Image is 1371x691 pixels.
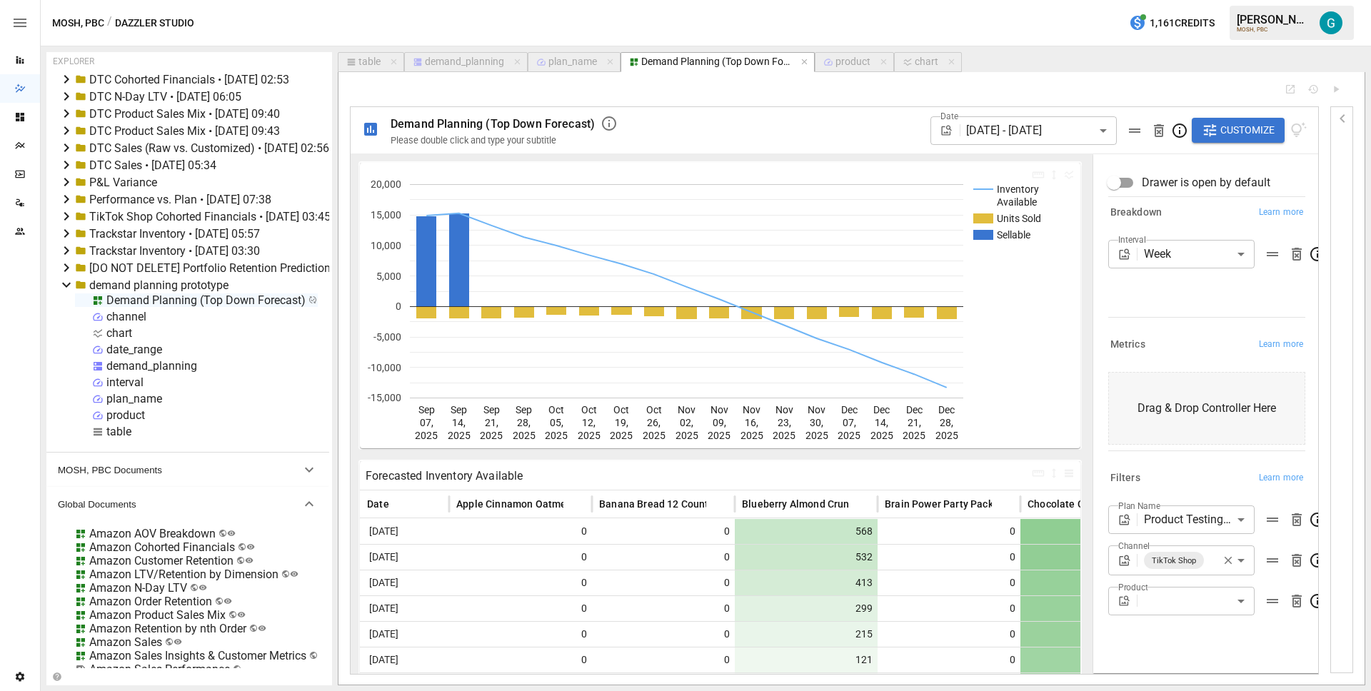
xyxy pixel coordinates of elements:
[89,107,280,121] div: DTC Product Sales Mix • [DATE] 09:40
[870,430,893,441] text: 2025
[367,497,389,511] span: Date
[425,56,504,69] div: demand_planning
[371,178,401,190] text: 20,000
[391,135,556,146] span: Please double click and type your subtitle
[940,417,953,428] text: 28,
[456,545,589,570] span: 0
[742,497,908,511] span: Blueberry Almond Crunch -12 Count
[52,14,104,32] button: MOSH, PBC
[174,637,182,646] svg: Public
[938,404,955,415] text: Dec
[885,545,1018,570] span: 0
[1118,233,1146,246] label: Interval
[610,430,633,441] text: 2025
[885,497,1043,511] span: Brain Power Party Pack - 24 Count
[680,417,693,428] text: 02,
[483,404,500,415] text: Sep
[599,545,732,570] span: 0
[89,73,289,86] div: DTC Cohorted Financials • [DATE] 02:53
[599,596,732,621] span: 0
[89,210,331,223] div: TikTok Shop Cohorted Financials • [DATE] 03:45
[742,596,875,621] span: 299
[599,497,709,511] span: Banana Bread 12 Count
[1118,581,1147,593] label: Product
[89,193,271,206] div: Performance vs. Plan • [DATE] 07:38
[367,622,442,647] span: [DATE]
[89,649,306,662] div: Amazon Sales Insights & Customer Metrics
[1118,540,1150,552] label: Channel
[578,430,601,441] text: 2025
[106,310,146,323] div: channel
[58,499,301,510] span: Global Documents
[367,596,442,621] span: [DATE]
[358,56,381,69] div: table
[107,14,112,32] div: /
[89,90,241,104] div: DTC N-Day LTV • [DATE] 06:05
[58,465,301,475] span: MOSH, PBC Documents
[548,56,597,69] div: plan_name
[815,52,894,72] button: product
[224,597,232,605] svg: Public
[89,278,228,292] div: demand planning prototype
[599,647,732,672] span: 0
[742,519,875,544] span: 568
[742,647,875,672] span: 121
[993,494,1013,514] button: Sort
[106,375,144,389] div: interval
[456,519,589,544] span: 0
[740,430,763,441] text: 2025
[841,404,858,415] text: Dec
[391,117,595,131] span: Demand Planning (Top Down Forecast)
[778,417,791,428] text: 23,
[89,554,233,568] div: Amazon Customer Retention
[873,404,890,415] text: Dec
[599,570,732,595] span: 0
[545,430,568,441] text: 2025
[371,209,401,221] text: 15,000
[805,430,828,441] text: 2025
[708,494,728,514] button: Sort
[338,52,404,72] button: table
[997,229,1030,241] text: Sellable
[1320,11,1342,34] img: Gavin Acres
[89,568,278,581] div: Amazon LTV/Retention by Dimension
[1237,13,1311,26] div: [PERSON_NAME]
[885,570,1018,595] span: 0
[710,404,728,415] text: Nov
[742,570,875,595] span: 413
[528,52,621,72] button: plan_name
[89,581,187,595] div: Amazon N-Day LTV
[367,545,442,570] span: [DATE]
[850,494,870,514] button: Sort
[89,158,216,172] div: DTC Sales • [DATE] 05:34
[676,430,698,441] text: 2025
[1150,14,1215,32] span: 1,161 Credits
[199,583,207,592] svg: Public
[89,527,216,540] div: Amazon AOV Breakdown
[237,610,246,619] svg: Public
[516,404,532,415] text: Sep
[997,196,1037,208] text: Available
[89,595,212,608] div: Amazon Order Retention
[615,417,628,428] text: 19,
[89,141,329,155] div: DTC Sales (Raw vs. Customized) • [DATE] 02:56
[582,417,596,428] text: 12,
[89,608,226,622] div: Amazon Product Sales Mix
[53,56,94,66] div: EXPLORER
[415,430,438,441] text: 2025
[1110,337,1145,353] h6: Metrics
[915,56,938,69] div: chart
[367,519,442,544] span: [DATE]
[1028,596,1160,621] span: 1,100
[599,622,732,647] span: 0
[1118,500,1160,512] label: Plan Name
[550,417,563,428] text: 05,
[246,543,255,551] svg: Public
[106,293,306,307] div: Demand Planning (Top Down Forecast)
[835,56,870,69] div: product
[227,529,236,538] svg: Public
[89,261,380,275] div: [DO NOT DELETE] Portfolio Retention Prediction Accuracy
[646,404,662,415] text: Oct
[678,404,695,415] text: Nov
